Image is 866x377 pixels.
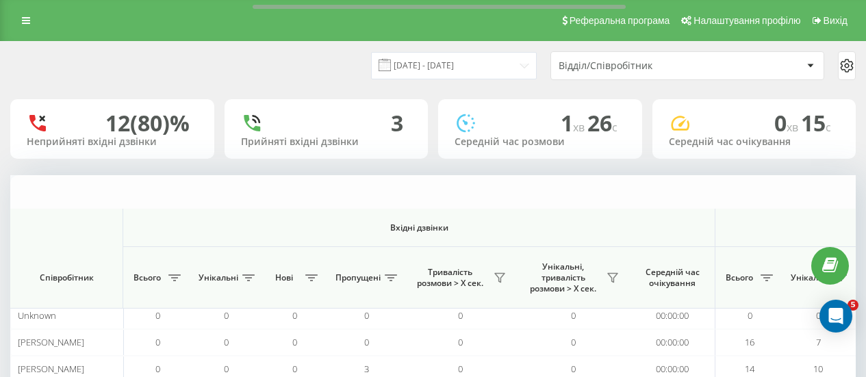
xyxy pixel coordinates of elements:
[819,300,852,333] div: Open Intercom Messenger
[722,272,756,283] span: Всього
[18,363,84,375] span: [PERSON_NAME]
[458,336,463,348] span: 0
[199,272,238,283] span: Унікальні
[669,136,840,148] div: Середній час очікування
[748,309,752,322] span: 0
[364,363,369,375] span: 3
[524,261,602,294] span: Унікальні, тривалість розмови > Х сек.
[155,309,160,322] span: 0
[22,272,111,283] span: Співробітник
[455,136,626,148] div: Середній час розмови
[224,309,229,322] span: 0
[587,108,617,138] span: 26
[18,309,56,322] span: Unknown
[159,222,679,233] span: Вхідні дзвінки
[801,108,831,138] span: 15
[570,15,670,26] span: Реферальна програма
[561,108,587,138] span: 1
[573,120,587,135] span: хв
[155,363,160,375] span: 0
[612,120,617,135] span: c
[571,336,576,348] span: 0
[848,300,858,311] span: 5
[813,363,823,375] span: 10
[411,267,489,288] span: Тривалість розмови > Х сек.
[774,108,801,138] span: 0
[630,302,715,328] td: 00:00:00
[458,363,463,375] span: 0
[640,267,704,288] span: Середній час очікування
[27,136,198,148] div: Неприйняті вхідні дзвінки
[364,336,369,348] span: 0
[130,272,164,283] span: Всього
[787,120,801,135] span: хв
[458,309,463,322] span: 0
[630,329,715,356] td: 00:00:00
[693,15,800,26] span: Налаштування профілю
[292,309,297,322] span: 0
[224,363,229,375] span: 0
[745,336,754,348] span: 16
[155,336,160,348] span: 0
[571,309,576,322] span: 0
[335,272,381,283] span: Пропущені
[364,309,369,322] span: 0
[292,336,297,348] span: 0
[267,272,301,283] span: Нові
[391,110,403,136] div: 3
[18,336,84,348] span: [PERSON_NAME]
[559,60,722,72] div: Відділ/Співробітник
[791,272,830,283] span: Унікальні
[292,363,297,375] span: 0
[816,309,821,322] span: 0
[105,110,190,136] div: 12 (80)%
[824,15,848,26] span: Вихід
[571,363,576,375] span: 0
[816,336,821,348] span: 7
[745,363,754,375] span: 14
[224,336,229,348] span: 0
[826,120,831,135] span: c
[241,136,412,148] div: Прийняті вхідні дзвінки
